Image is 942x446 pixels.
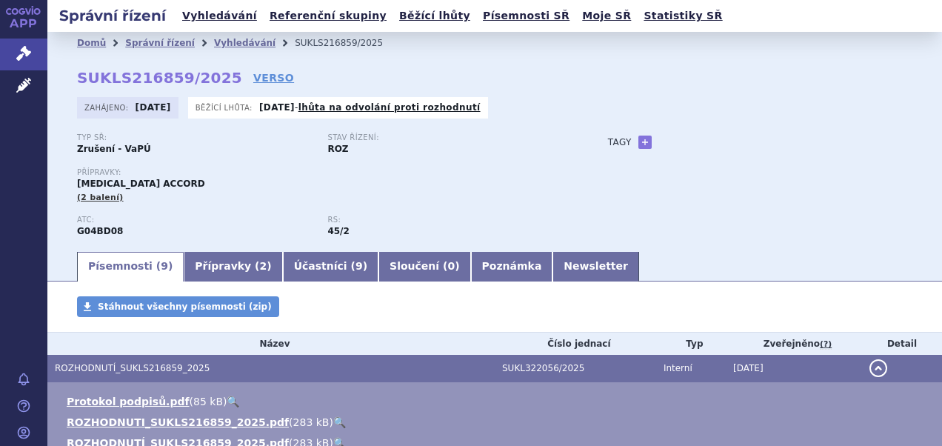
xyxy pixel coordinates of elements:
[98,302,272,312] span: Stáhnout všechny písemnosti (zip)
[355,260,363,272] span: 9
[638,136,652,149] a: +
[726,333,862,355] th: Zveřejněno
[293,416,330,428] span: 283 kB
[395,6,475,26] a: Běžící lhůty
[578,6,635,26] a: Moje SŘ
[608,133,632,151] h3: Tagy
[656,333,726,355] th: Typ
[193,396,223,407] span: 85 kB
[77,144,151,154] strong: Zrušení - VaPÚ
[253,70,294,85] a: VERSO
[259,101,481,113] p: -
[283,252,378,282] a: Účastníci (9)
[639,6,726,26] a: Statistiky SŘ
[378,252,470,282] a: Sloučení (0)
[447,260,455,272] span: 0
[77,69,242,87] strong: SUKLS216859/2025
[327,144,348,154] strong: ROZ
[125,38,195,48] a: Správní řízení
[495,333,656,355] th: Číslo jednací
[327,226,349,236] strong: močová spasmolytika, retardované formy, p.o.
[869,359,887,377] button: detail
[327,216,563,224] p: RS:
[77,179,205,189] span: [MEDICAL_DATA] ACCORD
[67,416,289,428] a: ROZHODNUTI_SUKLS216859_2025.pdf
[77,216,313,224] p: ATC:
[77,296,279,317] a: Stáhnout všechny písemnosti (zip)
[471,252,553,282] a: Poznámka
[161,260,168,272] span: 9
[77,193,124,202] span: (2 balení)
[295,32,402,54] li: SUKLS216859/2025
[47,5,178,26] h2: Správní řízení
[136,102,171,113] strong: [DATE]
[327,133,563,142] p: Stav řízení:
[77,38,106,48] a: Domů
[862,333,942,355] th: Detail
[178,6,261,26] a: Vyhledávání
[84,101,131,113] span: Zahájeno:
[77,168,578,177] p: Přípravky:
[227,396,239,407] a: 🔍
[664,363,692,373] span: Interní
[196,101,255,113] span: Běžící lhůta:
[67,415,927,430] li: ( )
[820,339,832,350] abbr: (?)
[67,396,190,407] a: Protokol podpisů.pdf
[495,355,656,382] td: SUKL322056/2025
[265,6,391,26] a: Referenční skupiny
[214,38,275,48] a: Vyhledávání
[259,102,295,113] strong: [DATE]
[67,394,927,409] li: ( )
[726,355,862,382] td: [DATE]
[77,252,184,282] a: Písemnosti (9)
[260,260,267,272] span: 2
[77,226,123,236] strong: SOLIFENACIN
[47,333,495,355] th: Název
[184,252,282,282] a: Přípravky (2)
[298,102,481,113] a: lhůta na odvolání proti rozhodnutí
[552,252,639,282] a: Newsletter
[77,133,313,142] p: Typ SŘ:
[55,363,210,373] span: ROZHODNUTÍ_SUKLS216859_2025
[333,416,346,428] a: 🔍
[478,6,574,26] a: Písemnosti SŘ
